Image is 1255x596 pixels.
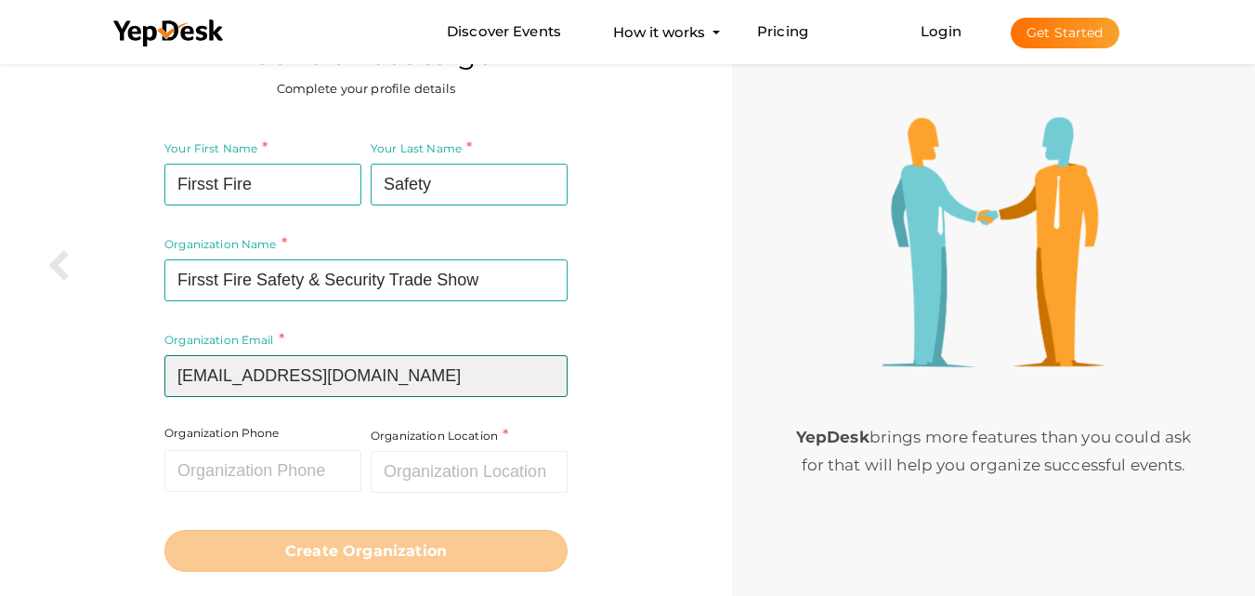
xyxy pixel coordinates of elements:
[164,425,280,441] label: Organization Phone
[796,428,1191,474] span: brings more features than you could ask for that will help you organize successful events.
[1011,18,1119,48] button: Get Started
[371,425,508,446] label: Organization Location
[371,451,568,493] input: Organization Location
[796,428,869,446] b: YepDesk
[277,80,456,98] label: Complete your profile details
[164,450,361,492] input: Organization Phone
[164,355,568,397] input: your Organization Email
[164,233,287,255] label: Organization Name
[757,15,808,49] a: Pricing
[447,15,561,49] a: Discover Events
[608,15,711,49] button: How it works
[921,22,961,40] a: Login
[164,138,268,159] label: Your First Name
[285,542,447,560] b: Create Organization
[882,117,1105,368] img: step3-illustration.png
[164,329,284,351] label: Organization Email
[371,164,568,205] input: Your Last Name
[164,164,361,205] input: Your First Name
[164,259,568,301] input: Your Organization Name
[164,530,568,572] button: Create Organization
[371,138,472,159] label: Your Last Name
